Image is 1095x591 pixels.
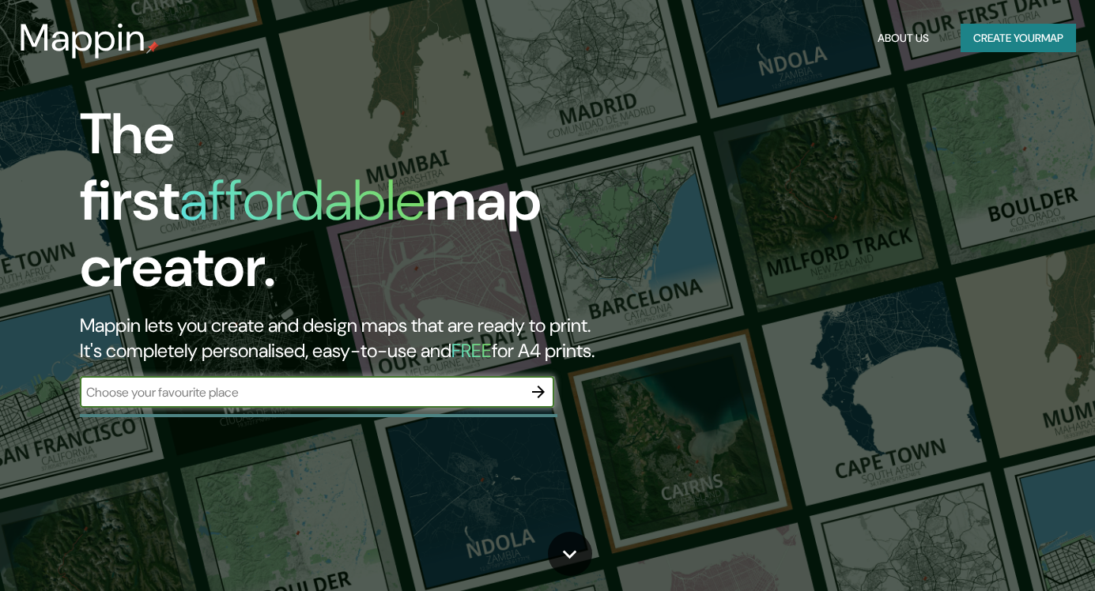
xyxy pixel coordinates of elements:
iframe: Help widget launcher [954,529,1078,574]
h2: Mappin lets you create and design maps that are ready to print. It's completely personalised, eas... [80,313,628,363]
h1: affordable [179,164,425,237]
img: mappin-pin [146,41,159,54]
button: About Us [871,24,935,53]
h3: Mappin [19,16,146,60]
button: Create yourmap [961,24,1076,53]
input: Choose your favourite place [80,383,523,401]
h1: The first map creator. [80,101,628,313]
h5: FREE [451,338,492,363]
